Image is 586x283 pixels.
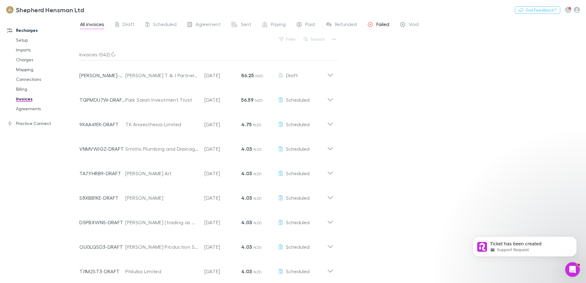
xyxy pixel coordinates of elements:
[241,170,252,176] strong: 4.03
[74,159,338,183] div: TA7YHRB9-DRAFT[PERSON_NAME] Art[DATE]4.03 NZDScheduled
[74,61,338,85] div: [PERSON_NAME]-0632[PERSON_NAME] T & J Partnership[DATE]86.25 NZDDraft
[286,146,310,152] span: Scheduled
[253,196,262,201] span: NZD
[79,145,125,153] p: VNMVWJGZ-DRAFT
[79,170,125,177] p: TA7YHRB9-DRAFT
[74,183,338,208] div: S8XBB1KE-DRAFT[PERSON_NAME][DATE]4.03 NZDScheduled
[515,6,560,14] button: Got Feedback?
[241,244,252,250] strong: 4.03
[125,121,198,128] div: TK Anaesthesia Limited
[10,45,83,55] a: Imports
[241,121,252,127] strong: 4.75
[79,96,125,104] p: TQPMDU7W-DRAFT
[305,21,315,29] span: Paid
[241,195,252,201] strong: 4.03
[253,221,262,225] span: NZD
[74,85,338,110] div: TQPMDU7W-DRAFTPark Sarah Investment Trust[DATE]56.59 NZDScheduled
[204,219,241,226] p: [DATE]
[255,98,263,103] span: NZD
[10,84,83,94] a: Billing
[125,145,198,153] div: Smiths Plumbing and Drainage Limited
[79,194,125,202] p: S8XBB1KE-DRAFT
[204,121,241,128] p: [DATE]
[79,121,125,128] p: 9KAA41EK-DRAFT
[10,35,83,45] a: Setup
[2,2,88,17] a: Shepherd Hensman Ltd
[10,55,83,65] a: Charges
[123,21,135,29] span: Draft
[301,36,329,43] button: Search
[241,146,252,152] strong: 4.03
[74,232,338,257] div: OU0LQSD3-DRAFT[PERSON_NAME] Production Services Limited[DATE]4.03 NZDScheduled
[204,268,241,275] p: [DATE]
[335,21,357,29] span: Refunded
[10,65,83,74] a: Mapping
[276,36,299,43] button: Filter
[79,243,125,251] p: OU0LQSD3-DRAFT
[10,74,83,84] a: Connections
[74,257,338,281] div: TJ1M2ST3-DRAFTPhilulka Limited[DATE]4.03 NZDScheduled
[125,243,198,251] div: [PERSON_NAME] Production Services Limited
[286,72,298,78] span: Draft
[286,121,310,127] span: Scheduled
[286,219,310,225] span: Scheduled
[74,208,338,232] div: D5PBXWN5-DRAFT[PERSON_NAME] (trading as Wairoa Driving Academy)[DATE]4.03 NZDScheduled
[409,21,419,29] span: Void
[10,94,83,104] a: Invoices
[253,270,262,274] span: NZD
[79,219,125,226] p: D5PBXWN5-DRAFT
[286,170,310,176] span: Scheduled
[79,268,125,275] p: TJ1M2ST3-DRAFT
[286,244,310,250] span: Scheduled
[6,6,13,13] img: Shepherd Hensman Ltd's Logo
[74,134,338,159] div: VNMVWJGZ-DRAFTSmiths Plumbing and Drainage Limited[DATE]4.03 NZDScheduled
[125,268,198,275] div: Philulka Limited
[125,72,198,79] div: [PERSON_NAME] T & J Partnership
[196,21,221,29] span: Agreement
[463,224,586,266] iframe: Intercom notifications message
[204,170,241,177] p: [DATE]
[80,21,104,29] span: All invoices
[253,245,262,250] span: NZD
[1,25,83,35] a: Recharges
[376,21,389,29] span: Failed
[253,172,262,176] span: NZD
[271,21,286,29] span: Paying
[241,219,252,225] strong: 4.03
[125,219,198,226] div: [PERSON_NAME] (trading as Wairoa Driving Academy)
[241,268,252,274] strong: 4.03
[241,72,254,78] strong: 86.25
[253,147,262,152] span: NZD
[253,123,261,127] span: NZD
[153,21,177,29] span: Scheduled
[204,145,241,153] p: [DATE]
[204,194,241,202] p: [DATE]
[204,72,241,79] p: [DATE]
[204,96,241,104] p: [DATE]
[241,21,251,29] span: Sent
[74,110,338,134] div: 9KAA41EK-DRAFTTK Anaesthesia Limited[DATE]4.75 NZDScheduled
[125,170,198,177] div: [PERSON_NAME] Art
[204,243,241,251] p: [DATE]
[241,97,253,103] strong: 56.59
[565,262,580,277] iframe: Intercom live chat
[286,97,310,103] span: Scheduled
[1,119,83,128] a: Practice Connect
[79,72,125,79] p: [PERSON_NAME]-0632
[10,104,83,114] a: Agreements
[125,194,198,202] div: [PERSON_NAME]
[125,96,198,104] div: Park Sarah Investment Trust
[286,195,310,201] span: Scheduled
[255,74,264,78] span: NZD
[16,6,84,13] h3: Shepherd Hensman Ltd
[286,268,310,274] span: Scheduled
